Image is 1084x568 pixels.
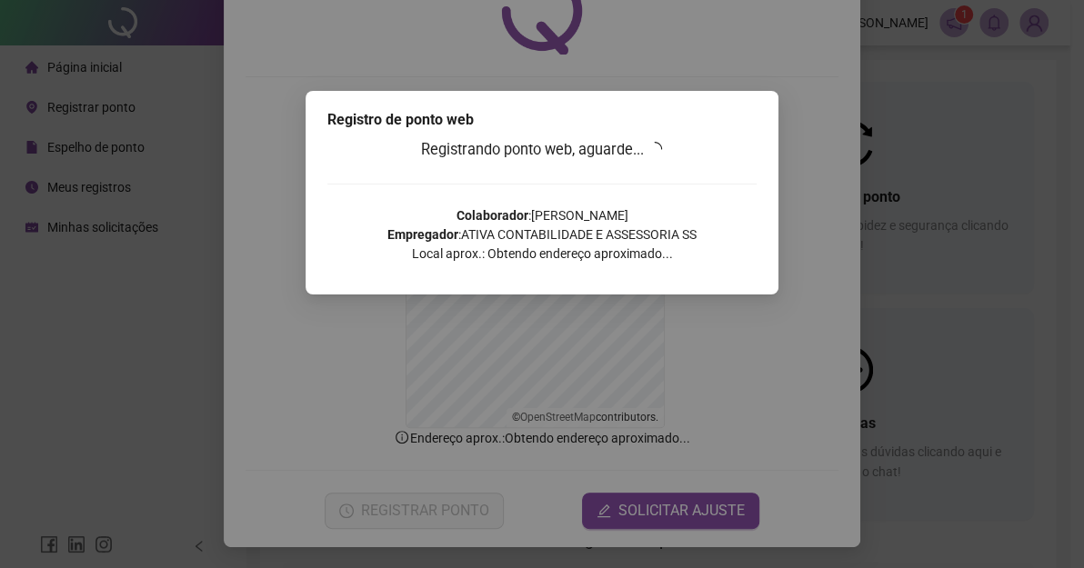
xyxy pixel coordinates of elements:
strong: Colaborador [457,208,528,223]
span: loading [647,142,662,156]
strong: Empregador [387,227,458,242]
h3: Registrando ponto web, aguarde... [327,138,757,162]
p: : [PERSON_NAME] : ATIVA CONTABILIDADE E ASSESSORIA SS Local aprox.: Obtendo endereço aproximado... [327,206,757,264]
div: Registro de ponto web [327,109,757,131]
